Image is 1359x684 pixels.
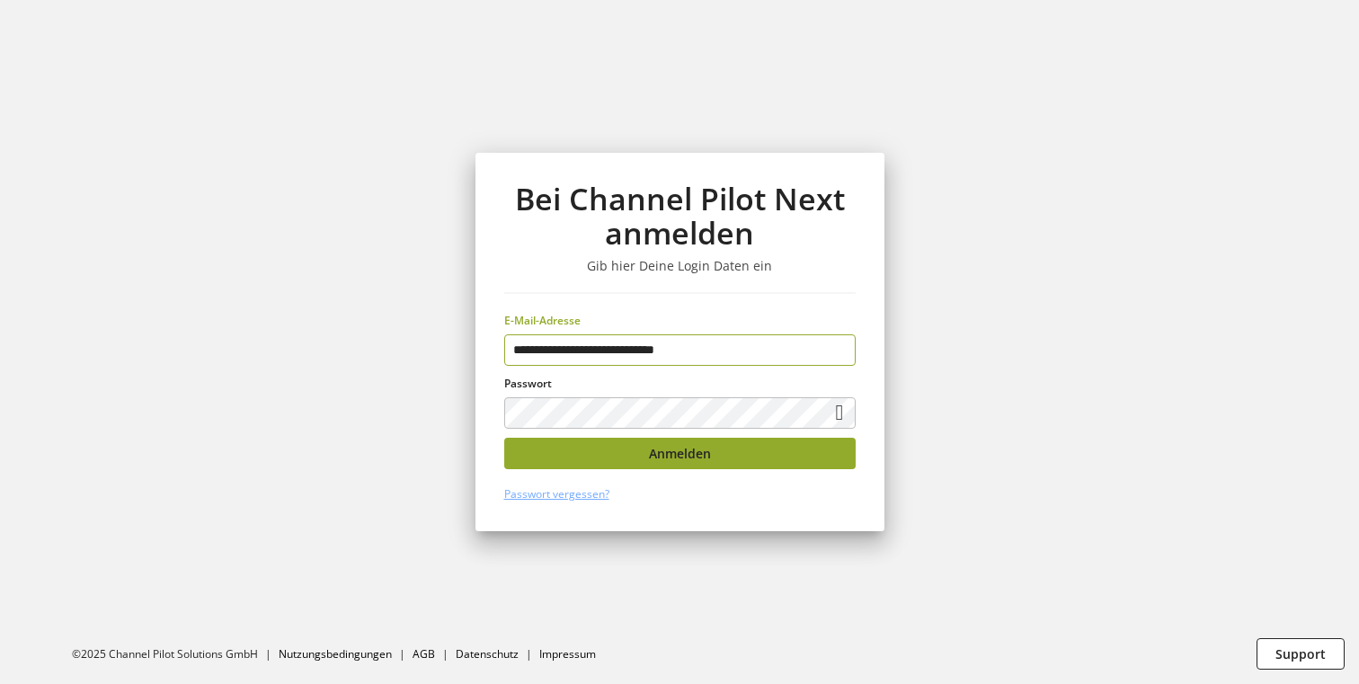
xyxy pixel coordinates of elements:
h1: Bei Channel Pilot Next anmelden [504,182,856,251]
a: Passwort vergessen? [504,486,609,502]
a: Nutzungsbedingungen [279,646,392,662]
span: E-Mail-Adresse [504,313,581,328]
button: Anmelden [504,438,856,469]
a: Datenschutz [456,646,519,662]
span: Anmelden [649,444,711,463]
h3: Gib hier Deine Login Daten ein [504,258,856,274]
span: Passwort [504,376,552,391]
li: ©2025 Channel Pilot Solutions GmbH [72,646,279,662]
a: Impressum [539,646,596,662]
a: AGB [413,646,435,662]
span: Support [1275,644,1326,663]
button: Support [1257,638,1345,670]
